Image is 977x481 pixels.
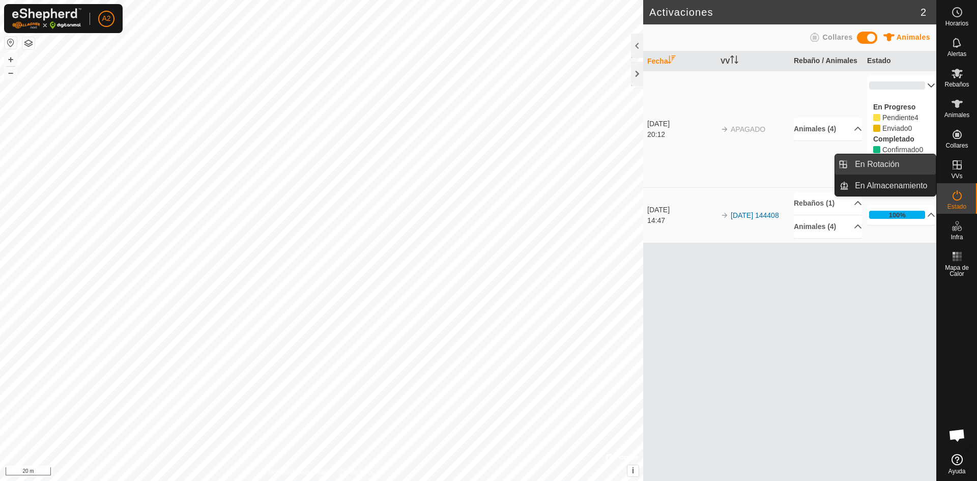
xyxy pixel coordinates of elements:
th: Rebaño / Animales [790,51,863,71]
h2: Activaciones [649,6,921,18]
a: Política de Privacidad [269,468,328,477]
span: Animales [897,33,930,41]
label: Completado [873,135,914,143]
a: Contáctenos [340,468,374,477]
img: arrow [721,211,729,219]
a: [DATE] 144408 [731,211,779,219]
th: Fecha [643,51,716,71]
div: [DATE] [647,119,715,129]
span: En Rotación [855,158,899,171]
th: VV [716,51,790,71]
img: arrow [721,125,729,133]
div: 14:47 [647,215,715,226]
p-sorticon: Activar para ordenar [668,57,676,65]
div: 0% [869,81,925,90]
i: 0 Confirmed [873,146,880,153]
div: 20:12 [647,129,715,140]
li: En Almacenamiento [835,176,936,196]
span: Ayuda [949,468,966,474]
p-accordion-header: Animales (4) [794,215,862,238]
div: 100% [889,210,906,220]
span: A2 [102,13,110,24]
button: i [627,465,639,476]
span: APAGADO [731,125,765,133]
span: Infra [951,234,963,240]
div: Chat abierto [942,420,972,450]
p-sorticon: Activar para ordenar [730,57,738,65]
label: En Progreso [873,103,915,111]
span: Horarios [945,20,968,26]
span: Rebaños [944,81,969,88]
span: Pendiente [882,114,914,122]
span: VVs [951,173,962,179]
span: Pending [882,124,908,132]
p-accordion-header: 0% [867,75,935,96]
div: [DATE] [647,205,715,215]
p-accordion-header: Rebaños (1) [794,192,862,215]
span: Sent [908,124,912,132]
span: Animales [944,112,969,118]
li: En Rotación [835,154,936,175]
span: Collares [822,33,852,41]
span: Confirmed [882,146,919,154]
span: Collares [945,143,968,149]
button: – [5,67,17,79]
p-accordion-header: Animales (4) [794,118,862,140]
i: 4 Pending 86369, 87228, 87230, 87229, [873,114,880,121]
i: 0 Sent [873,125,880,132]
a: En Rotación [849,154,936,175]
button: Restablecer Mapa [5,37,17,49]
span: Mapa de Calor [939,265,974,277]
p-accordion-header: 100% [867,205,935,225]
th: Estado [863,51,936,71]
button: + [5,53,17,66]
span: Estado [947,204,966,210]
button: Capas del Mapa [22,37,35,49]
span: Pending [914,114,918,122]
span: Confirmed [919,146,923,154]
span: Alertas [947,51,966,57]
img: Logo Gallagher [12,8,81,29]
span: i [632,466,634,475]
a: Ayuda [937,450,977,478]
span: En Almacenamiento [855,180,927,192]
span: 2 [921,5,926,20]
div: 100% [869,211,925,219]
a: En Almacenamiento [849,176,936,196]
p-accordion-content: 0% [867,96,935,183]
